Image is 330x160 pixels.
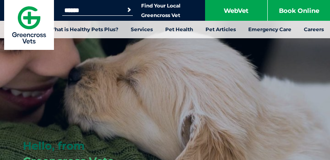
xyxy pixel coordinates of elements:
button: Search [314,38,322,46]
a: Pet Health [159,21,199,38]
a: Services [125,21,159,38]
a: What is Healthy Pets Plus? [43,21,125,38]
a: Pet Articles [199,21,242,38]
a: Careers [298,21,330,38]
a: Find Your Local Greencross Vet [141,2,181,19]
span: Hello, from [23,139,85,153]
button: Search [125,6,133,14]
a: Emergency Care [242,21,298,38]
